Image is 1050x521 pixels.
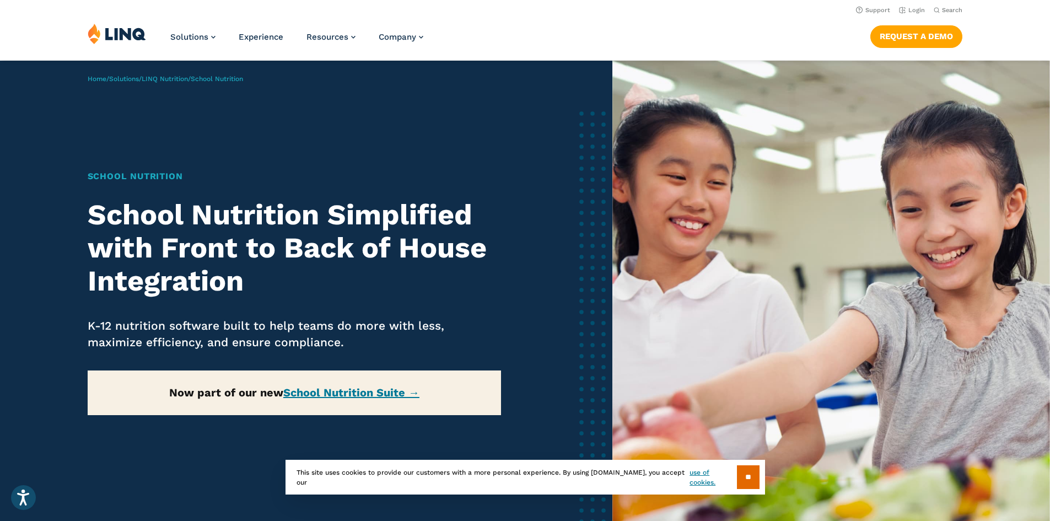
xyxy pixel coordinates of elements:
h1: School Nutrition [88,170,502,183]
span: / / / [88,75,243,83]
span: School Nutrition [191,75,243,83]
a: Company [379,32,423,42]
div: This site uses cookies to provide our customers with a more personal experience. By using [DOMAIN... [286,460,765,495]
strong: Now part of our new [169,386,419,399]
a: use of cookies. [690,468,736,487]
a: Experience [239,32,283,42]
a: LINQ Nutrition [142,75,188,83]
a: Request a Demo [870,25,962,47]
span: Solutions [170,32,208,42]
a: Resources [306,32,356,42]
a: Solutions [170,32,216,42]
h2: School Nutrition Simplified with Front to Back of House Integration [88,198,502,297]
nav: Primary Navigation [170,23,423,60]
a: Solutions [109,75,139,83]
a: School Nutrition Suite → [283,386,419,399]
button: Open Search Bar [934,6,962,14]
a: Login [899,7,925,14]
span: Resources [306,32,348,42]
p: K-12 nutrition software built to help teams do more with less, maximize efficiency, and ensure co... [88,318,502,351]
a: Support [856,7,890,14]
span: Search [942,7,962,14]
img: LINQ | K‑12 Software [88,23,146,44]
nav: Button Navigation [870,23,962,47]
a: Home [88,75,106,83]
span: Company [379,32,416,42]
